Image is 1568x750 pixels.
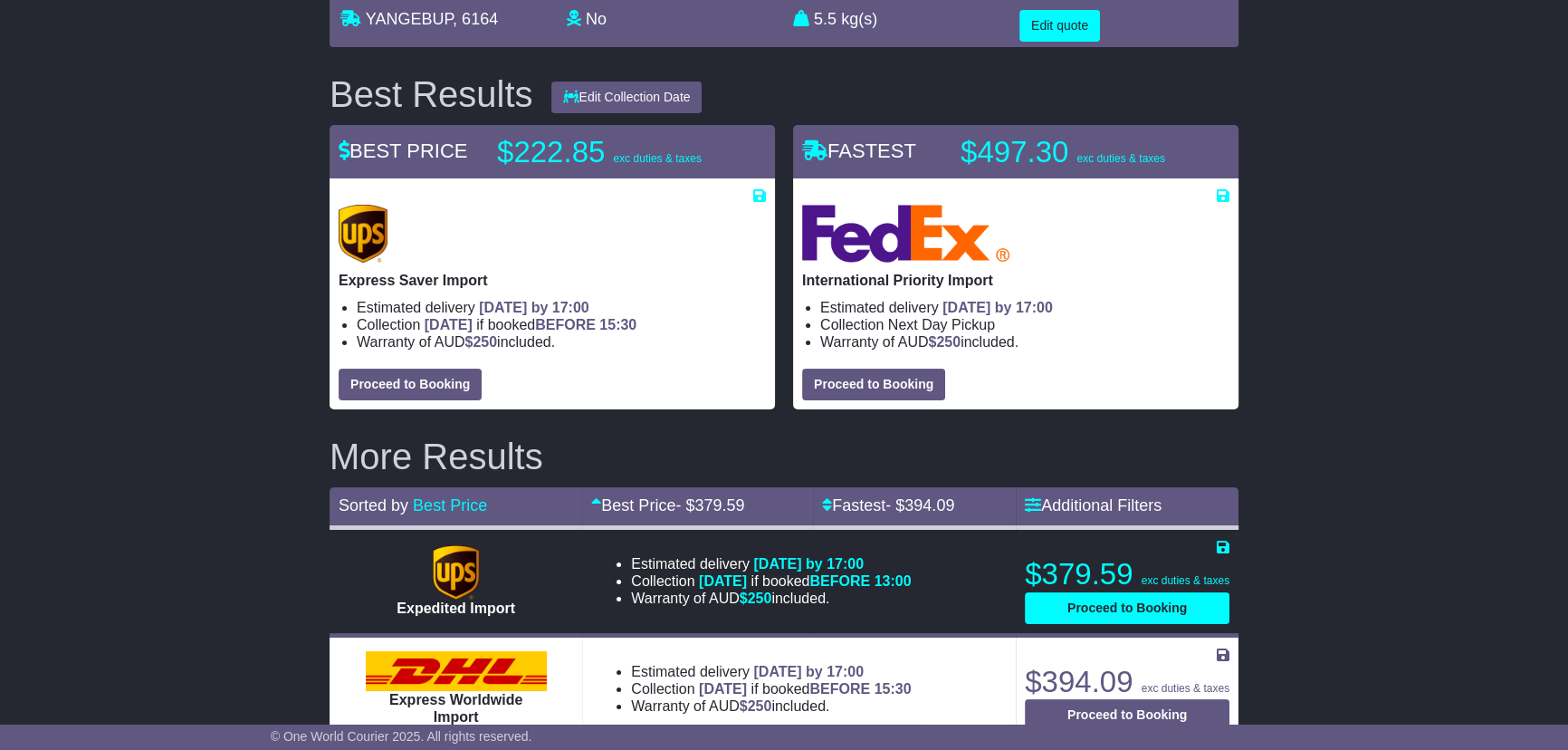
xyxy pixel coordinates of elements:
[888,317,995,332] span: Next Day Pickup
[397,601,515,616] span: Expedited Import
[1025,699,1229,731] button: Proceed to Booking
[699,681,747,697] span: [DATE]
[740,591,772,606] span: $
[631,663,911,680] li: Estimated delivery
[885,496,954,514] span: - $
[936,334,961,350] span: 250
[425,317,473,332] span: [DATE]
[271,729,532,744] span: © One World Courier 2025. All rights reserved.
[1142,682,1229,695] span: exc duties & taxes
[586,10,607,28] span: No
[339,496,408,514] span: Sorted by
[875,573,912,589] span: 13:00
[820,299,1229,316] li: Estimated delivery
[904,496,954,514] span: 394.09
[1025,592,1229,624] button: Proceed to Booking
[820,316,1229,333] li: Collection
[613,152,701,165] span: exc duties & taxes
[479,300,589,315] span: [DATE] by 17:00
[753,664,864,679] span: [DATE] by 17:00
[699,573,911,589] span: if booked
[551,82,703,113] button: Edit Collection Date
[802,369,945,400] button: Proceed to Booking
[366,10,453,28] span: YANGEBUP
[631,572,911,590] li: Collection
[699,573,747,589] span: [DATE]
[841,10,877,28] span: kg(s)
[339,272,766,289] p: Express Saver Import
[339,139,467,162] span: BEST PRICE
[320,74,542,114] div: Best Results
[413,496,487,514] a: Best Price
[753,556,864,572] span: [DATE] by 17:00
[694,496,744,514] span: 379.59
[330,437,1238,476] h2: More Results
[875,681,912,697] span: 15:30
[535,317,596,332] span: BEFORE
[599,317,636,332] span: 15:30
[389,692,522,725] span: Express Worldwide Import
[425,317,636,332] span: if booked
[802,139,916,162] span: FASTEST
[822,496,954,514] a: Fastest- $394.09
[473,334,497,350] span: 250
[631,680,911,697] li: Collection
[1025,496,1162,514] a: Additional Filters
[961,134,1187,170] p: $497.30
[809,681,870,697] span: BEFORE
[675,496,744,514] span: - $
[631,555,911,572] li: Estimated delivery
[740,698,772,714] span: $
[748,591,772,606] span: 250
[1142,574,1229,587] span: exc duties & taxes
[748,698,772,714] span: 250
[1025,664,1229,700] p: $394.09
[453,10,498,28] span: , 6164
[928,334,961,350] span: $
[357,299,766,316] li: Estimated delivery
[357,333,766,351] li: Warranty of AUD included.
[357,316,766,333] li: Collection
[497,134,723,170] p: $222.85
[591,496,744,514] a: Best Price- $379.59
[464,334,497,350] span: $
[809,573,870,589] span: BEFORE
[339,369,482,400] button: Proceed to Booking
[699,681,911,697] span: if booked
[433,545,478,600] img: UPS (new): Expedited Import
[802,205,1009,263] img: FedEx Express: International Priority Import
[802,272,1229,289] p: International Priority Import
[366,651,547,691] img: DHL: Express Worldwide Import
[814,10,837,28] span: 5.5
[339,205,387,263] img: UPS (new): Express Saver Import
[1025,556,1229,592] p: $379.59
[1076,152,1164,165] span: exc duties & taxes
[942,300,1053,315] span: [DATE] by 17:00
[631,590,911,607] li: Warranty of AUD included.
[820,333,1229,351] li: Warranty of AUD included.
[631,697,911,715] li: Warranty of AUD included.
[1019,10,1100,42] button: Edit quote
